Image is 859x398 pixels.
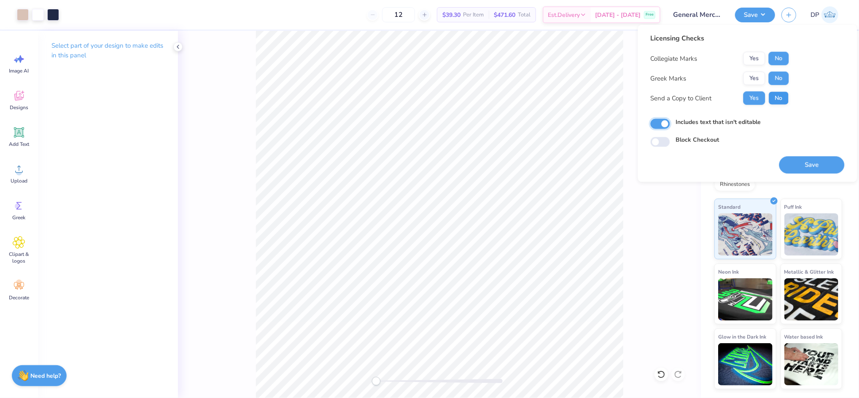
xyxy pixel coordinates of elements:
button: Save [735,8,775,22]
span: Greek [13,214,26,221]
label: Includes text that isn't editable [676,118,761,126]
span: Clipart & logos [5,251,33,264]
button: Yes [743,72,765,85]
span: $471.60 [494,11,515,19]
span: Puff Ink [784,202,802,211]
img: Puff Ink [784,213,839,255]
span: Decorate [9,294,29,301]
span: Add Text [9,141,29,148]
img: Glow in the Dark Ink [718,343,773,385]
span: Metallic & Glitter Ink [784,267,834,276]
span: Designs [10,104,28,111]
img: Metallic & Glitter Ink [784,278,839,320]
span: DP [811,10,819,20]
span: Water based Ink [784,332,823,341]
button: No [769,91,789,105]
span: $39.30 [442,11,460,19]
span: [DATE] - [DATE] [595,11,641,19]
div: Greek Marks [651,73,687,83]
p: Select part of your design to make edits in this panel [51,41,164,60]
a: DP [807,6,842,23]
span: Free [646,12,654,18]
button: No [769,72,789,85]
span: Image AI [9,67,29,74]
div: Send a Copy to Client [651,93,712,103]
div: Collegiate Marks [651,54,697,63]
div: Licensing Checks [651,33,789,43]
img: Darlene Padilla [821,6,838,23]
span: Per Item [463,11,484,19]
span: Est. Delivery [548,11,580,19]
input: Untitled Design [667,6,729,23]
button: Yes [743,52,765,65]
strong: Need help? [31,372,61,380]
img: Standard [718,213,773,255]
div: Rhinestones [714,178,755,191]
span: Upload [11,177,27,184]
button: No [769,52,789,65]
input: – – [382,7,415,22]
span: Neon Ink [718,267,739,276]
span: Total [518,11,530,19]
button: Save [779,156,845,174]
img: Neon Ink [718,278,773,320]
img: Water based Ink [784,343,839,385]
span: Glow in the Dark Ink [718,332,766,341]
span: Standard [718,202,741,211]
button: Yes [743,91,765,105]
div: Accessibility label [372,377,380,385]
label: Block Checkout [676,135,719,144]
